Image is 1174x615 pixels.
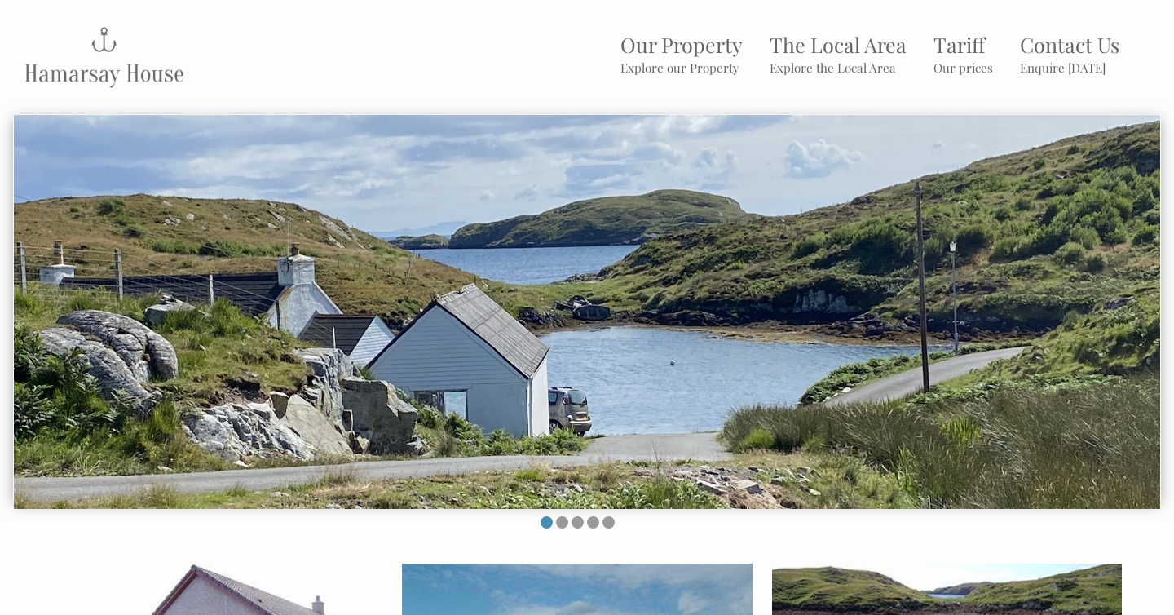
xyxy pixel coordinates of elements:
a: Contact UsEnquire [DATE] [1020,31,1119,76]
a: The Local AreaExplore the Local Area [770,31,907,76]
img: Hamarsay House [23,24,186,89]
a: Our PropertyExplore our Property [620,31,743,76]
small: Our prices [933,60,993,76]
small: Explore the Local Area [770,60,907,76]
a: TariffOur prices [933,31,993,76]
small: Enquire [DATE] [1020,60,1119,76]
small: Explore our Property [620,60,743,76]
